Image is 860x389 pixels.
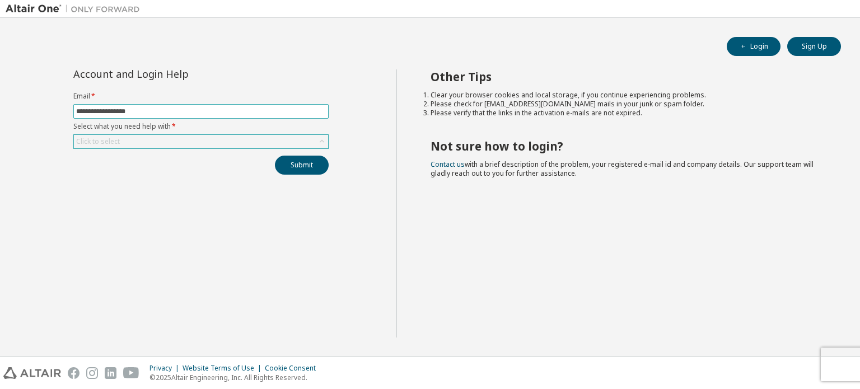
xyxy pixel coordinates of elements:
[76,137,120,146] div: Click to select
[431,91,821,100] li: Clear your browser cookies and local storage, if you continue experiencing problems.
[3,367,61,379] img: altair_logo.svg
[431,100,821,109] li: Please check for [EMAIL_ADDRESS][DOMAIN_NAME] mails in your junk or spam folder.
[68,367,80,379] img: facebook.svg
[86,367,98,379] img: instagram.svg
[123,367,139,379] img: youtube.svg
[431,160,465,169] a: Contact us
[149,364,183,373] div: Privacy
[727,37,780,56] button: Login
[73,69,278,78] div: Account and Login Help
[265,364,322,373] div: Cookie Consent
[275,156,329,175] button: Submit
[73,92,329,101] label: Email
[149,373,322,382] p: © 2025 Altair Engineering, Inc. All Rights Reserved.
[431,109,821,118] li: Please verify that the links in the activation e-mails are not expired.
[787,37,841,56] button: Sign Up
[431,139,821,153] h2: Not sure how to login?
[431,160,814,178] span: with a brief description of the problem, your registered e-mail id and company details. Our suppo...
[74,135,328,148] div: Click to select
[73,122,329,131] label: Select what you need help with
[431,69,821,84] h2: Other Tips
[105,367,116,379] img: linkedin.svg
[183,364,265,373] div: Website Terms of Use
[6,3,146,15] img: Altair One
